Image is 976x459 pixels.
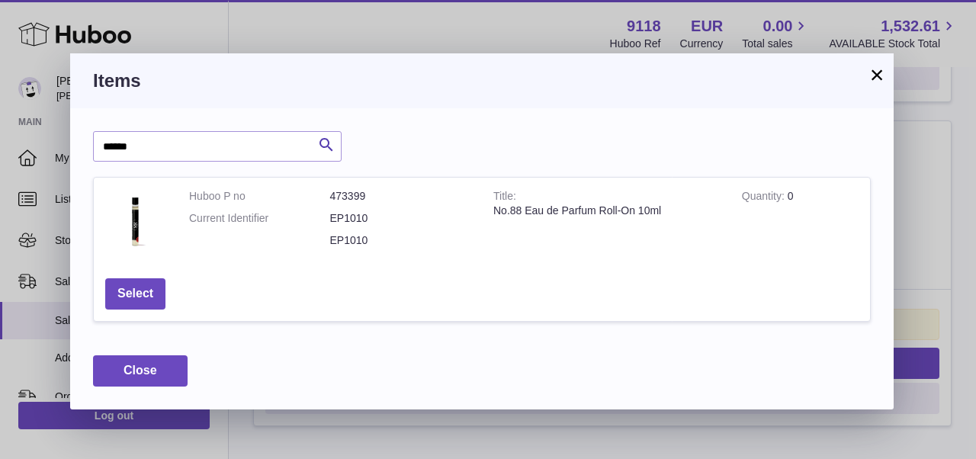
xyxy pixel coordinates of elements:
span: Close [124,364,157,377]
button: Close [93,355,188,387]
dd: EP1010 [330,233,471,248]
dt: Current Identifier [189,211,330,226]
dd: EP1010 [330,211,471,226]
h3: Items [93,69,871,93]
img: No.88 Eau de Parfum Roll-On 10ml [105,189,166,250]
strong: Quantity [742,190,788,206]
dd: 473399 [330,189,471,204]
button: Select [105,278,165,310]
dt: Huboo P no [189,189,330,204]
td: 0 [730,178,870,267]
button: × [868,66,886,84]
div: No.88 Eau de Parfum Roll-On 10ml [493,204,719,218]
strong: Title [493,190,516,206]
